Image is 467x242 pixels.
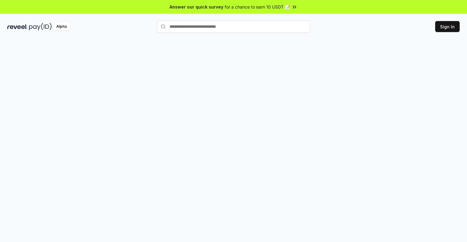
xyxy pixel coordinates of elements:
[29,23,52,31] img: pay_id
[435,21,460,32] button: Sign In
[7,23,28,31] img: reveel_dark
[170,4,223,10] span: Answer our quick survey
[225,4,290,10] span: for a chance to earn 10 USDT 📝
[53,23,70,31] div: Alpha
